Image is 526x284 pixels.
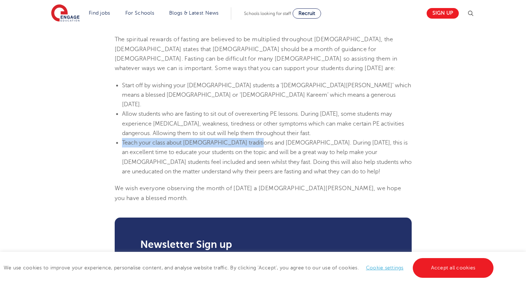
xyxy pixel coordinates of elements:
h3: Newsletter Sign up [140,239,386,250]
span: We use cookies to improve your experience, personalise content, and analyse website traffic. By c... [4,265,495,270]
p: We wish everyone observing the month of [DATE] a [DEMOGRAPHIC_DATA][PERSON_NAME], we hope you hav... [115,184,412,203]
a: Find jobs [89,10,110,16]
a: Recruit [293,8,321,19]
span: Recruit [298,11,315,16]
span: Schools looking for staff [244,11,291,16]
p: The spiritual rewards of fasting are believed to be multiplied throughout [DEMOGRAPHIC_DATA], the... [115,35,412,73]
a: Sign up [427,8,459,19]
li: Allow students who are fasting to sit out of overexerting PE lessons. During [DATE], some student... [122,109,412,138]
a: Cookie settings [366,265,404,270]
a: Accept all cookies [413,258,494,278]
li: Teach your class about [DEMOGRAPHIC_DATA] traditions and [DEMOGRAPHIC_DATA]. During [DATE], this ... [122,138,412,176]
a: For Schools [125,10,154,16]
li: Start off by wishing your [DEMOGRAPHIC_DATA] students a ‘[DEMOGRAPHIC_DATA][PERSON_NAME]’ which m... [122,81,412,110]
img: Engage Education [51,4,80,23]
a: Blogs & Latest News [169,10,219,16]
